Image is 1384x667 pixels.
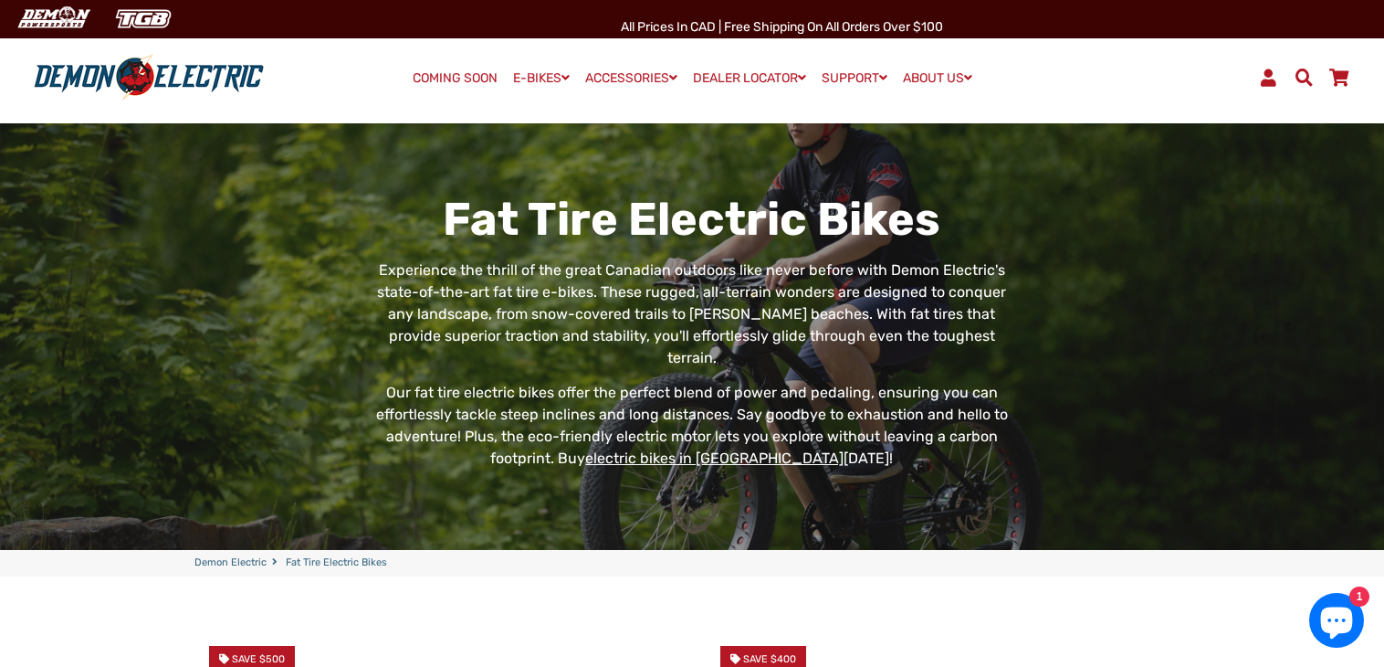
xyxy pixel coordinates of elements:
h1: Fat Tire Electric Bikes [365,192,1020,247]
span: Save $400 [743,653,796,665]
a: electric bikes in [GEOGRAPHIC_DATA] [585,450,844,467]
a: DEALER LOCATOR [687,65,813,91]
a: ACCESSORIES [579,65,684,91]
p: Experience the thrill of the great Canadian outdoors like never before with Demon Electric's stat... [365,259,1020,369]
img: Demon Electric logo [27,54,270,101]
span: Save $500 [232,653,285,665]
a: COMING SOON [406,66,504,91]
a: E-BIKES [507,65,576,91]
span: Fat Tire Electric Bikes [286,556,387,571]
img: TGB Canada [106,4,181,34]
img: Demon Electric [9,4,97,34]
inbox-online-store-chat: Shopify online store chat [1304,593,1369,652]
a: Demon Electric [194,556,267,571]
a: ABOUT US [896,65,979,91]
a: SUPPORT [815,65,894,91]
span: All Prices in CAD | Free shipping on all orders over $100 [621,19,943,35]
p: Our fat tire electric bikes offer the perfect blend of power and pedaling, ensuring you can effor... [365,382,1020,470]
